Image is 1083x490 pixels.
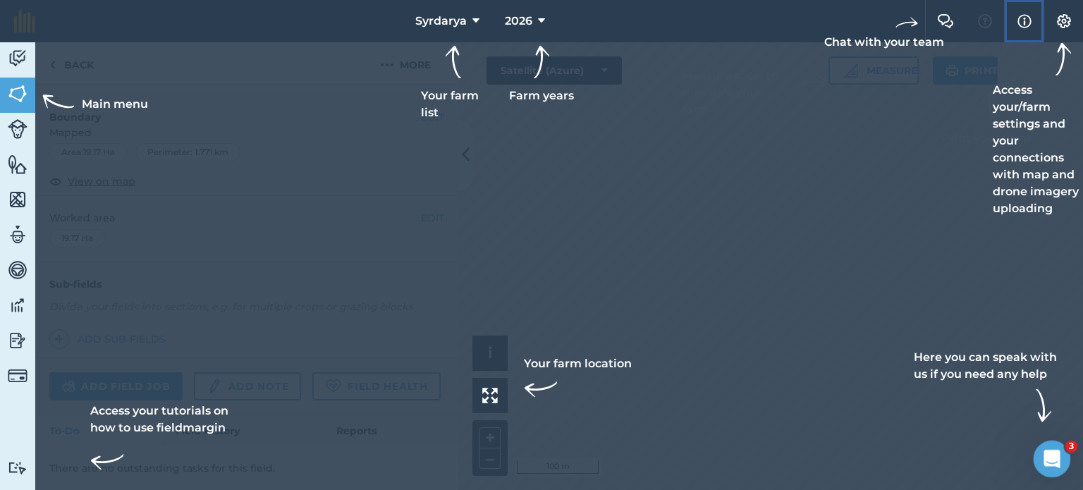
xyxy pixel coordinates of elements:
[472,378,508,413] button: Your farm location
[8,259,27,281] img: svg+xml;base64,PD94bWwgdmVyc2lvbj0iMS4wIiBlbmNvZGluZz0idXRmLTgiPz4KPCEtLSBHZW5lcmF0b3I6IEFkb2JlIE...
[502,45,581,104] div: Farm years
[914,349,1060,422] div: Here you can speak with us if you need any help
[8,48,27,69] img: svg+xml;base64,PD94bWwgdmVyc2lvbj0iMS4wIiBlbmNvZGluZz0idXRmLTgiPz4KPCEtLSBHZW5lcmF0b3I6IEFkb2JlIE...
[8,119,27,139] img: svg+xml;base64,PD94bWwgdmVyc2lvbj0iMS4wIiBlbmNvZGluZz0idXRmLTgiPz4KPCEtLSBHZW5lcmF0b3I6IEFkb2JlIE...
[8,461,27,474] img: svg+xml;base64,PD94bWwgdmVyc2lvbj0iMS4wIiBlbmNvZGluZz0idXRmLTgiPz4KPCEtLSBHZW5lcmF0b3I6IEFkb2JlIE...
[1017,13,1032,30] img: svg+xml;base64,PHN2ZyB4bWxucz0iaHR0cDovL3d3dy53My5vcmcvMjAwMC9zdmciIHdpZHRoPSIxNyIgaGVpZ2h0PSIxNy...
[421,45,485,121] div: Your farm list
[8,295,27,316] img: svg+xml;base64,PD94bWwgdmVyc2lvbj0iMS4wIiBlbmNvZGluZz0idXRmLTgiPz4KPCEtLSBHZW5lcmF0b3I6IEFkb2JlIE...
[993,42,1083,217] div: Access your/farm settings and your connections with map and drone imagery uploading
[1065,441,1078,453] span: 3
[90,403,237,479] div: Access your tutorials on how to use fieldmargin
[415,13,467,30] span: Syrdarya
[8,330,27,351] img: svg+xml;base64,PD94bWwgdmVyc2lvbj0iMS4wIiBlbmNvZGluZz0idXRmLTgiPz4KPCEtLSBHZW5lcmF0b3I6IEFkb2JlIE...
[39,87,148,121] div: Main menu
[1034,441,1071,478] iframe: Intercom live chat
[8,366,27,386] img: svg+xml;base64,PD94bWwgdmVyc2lvbj0iMS4wIiBlbmNvZGluZz0idXRmLTgiPz4KPCEtLSBHZW5lcmF0b3I6IEFkb2JlIE...
[8,154,27,175] img: svg+xml;base64,PHN2ZyB4bWxucz0iaHR0cDovL3d3dy53My5vcmcvMjAwMC9zdmciIHdpZHRoPSI1NiIgaGVpZ2h0PSI2MC...
[824,11,944,51] div: Chat with your team
[505,13,532,30] span: 2026
[482,388,498,403] img: Four arrows, one pointing top left, one top right, one bottom right and the last bottom left
[8,189,27,210] img: svg+xml;base64,PHN2ZyB4bWxucz0iaHR0cDovL3d3dy53My5vcmcvMjAwMC9zdmciIHdpZHRoPSI1NiIgaGVpZ2h0PSI2MC...
[8,83,27,104] img: svg+xml;base64,PHN2ZyB4bWxucz0iaHR0cDovL3d3dy53My5vcmcvMjAwMC9zdmciIHdpZHRoPSI1NiIgaGVpZ2h0PSI2MC...
[524,355,632,406] div: Your farm location
[1056,14,1072,28] img: A cog icon
[937,14,954,28] img: Two speech bubbles overlapping with the left bubble in the forefront
[8,224,27,245] img: svg+xml;base64,PD94bWwgdmVyc2lvbj0iMS4wIiBlbmNvZGluZz0idXRmLTgiPz4KPCEtLSBHZW5lcmF0b3I6IEFkb2JlIE...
